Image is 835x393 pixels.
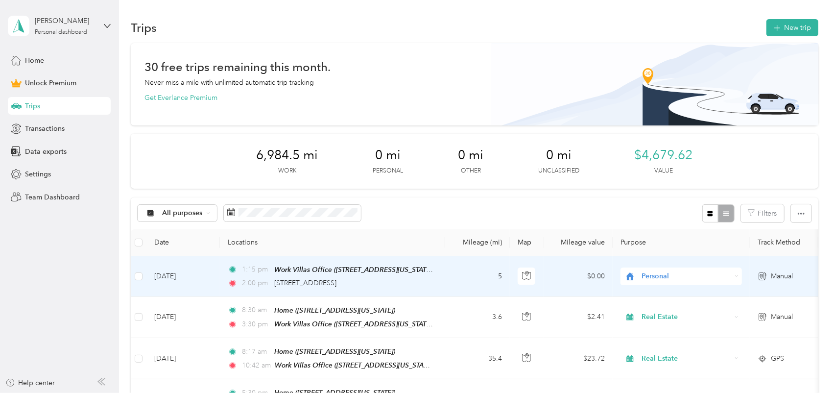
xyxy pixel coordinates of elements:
button: New trip [766,19,818,36]
span: Real Estate [642,312,731,322]
span: Work Villas Office ([STREET_ADDRESS][US_STATE]) [274,320,434,328]
th: Mileage value [544,229,613,256]
span: Real Estate [642,353,731,364]
td: 5 [445,256,510,297]
span: Manual [771,312,793,322]
span: GPS [771,353,784,364]
button: Help center [5,378,55,388]
span: Manual [771,271,793,282]
th: Locations [220,229,445,256]
span: Work Villas Office ([STREET_ADDRESS][US_STATE]) [275,361,435,369]
img: Banner [491,43,818,125]
th: Track Method [750,229,818,256]
div: [PERSON_NAME] [35,16,96,26]
th: Map [510,229,544,256]
span: All purposes [162,210,203,217]
iframe: Everlance-gr Chat Button Frame [780,338,835,393]
td: $2.41 [544,297,613,338]
p: Other [461,167,481,175]
span: 6,984.5 mi [256,147,318,163]
span: Work Villas Office ([STREET_ADDRESS][US_STATE]) [274,266,434,274]
button: Get Everlance Premium [144,93,217,103]
p: Personal [373,167,403,175]
span: Team Dashboard [25,192,80,202]
span: 0 mi [546,147,572,163]
span: $4,679.62 [634,147,692,163]
th: Mileage (mi) [445,229,510,256]
td: [DATE] [146,297,220,338]
span: Transactions [25,123,65,134]
span: Settings [25,169,51,179]
span: Data exports [25,147,67,157]
span: Personal [642,271,731,282]
div: Personal dashboard [35,29,87,35]
span: 8:30 am [242,305,270,316]
span: Unlock Premium [25,78,76,88]
span: 0 mi [458,147,483,163]
td: 35.4 [445,338,510,379]
span: Home ([STREET_ADDRESS][US_STATE]) [274,347,395,355]
span: 3:30 pm [242,319,270,330]
td: [DATE] [146,256,220,297]
span: Home [25,55,44,66]
th: Purpose [613,229,750,256]
span: 0 mi [375,147,401,163]
h1: Trips [131,23,157,33]
span: Trips [25,101,40,111]
span: 2:00 pm [242,278,270,289]
p: Value [654,167,673,175]
h1: 30 free trips remaining this month. [144,62,331,72]
button: Filters [741,204,784,222]
span: 8:17 am [242,346,270,357]
td: 3.6 [445,297,510,338]
span: 10:42 am [242,360,271,371]
td: [DATE] [146,338,220,379]
td: $0.00 [544,256,613,297]
td: $23.72 [544,338,613,379]
th: Date [146,229,220,256]
span: 1:15 pm [242,264,270,275]
p: Work [278,167,296,175]
p: Never miss a mile with unlimited automatic trip tracking [144,77,314,88]
span: [STREET_ADDRESS] [274,279,336,287]
span: Home ([STREET_ADDRESS][US_STATE]) [274,306,395,314]
p: Unclassified [538,167,579,175]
